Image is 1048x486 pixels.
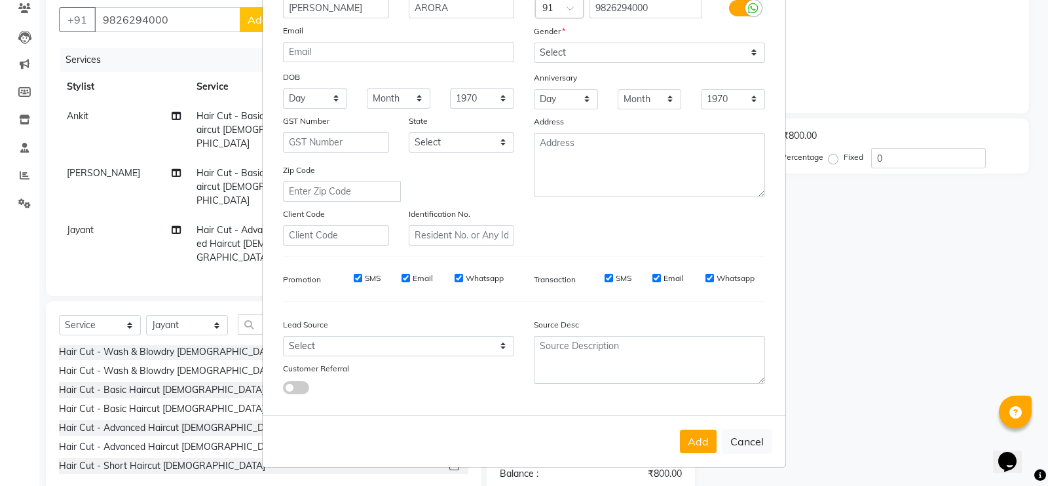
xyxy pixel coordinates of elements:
iframe: chat widget [993,434,1035,473]
label: Lead Source [283,319,328,331]
label: Address [534,116,564,128]
label: Email [413,272,433,284]
label: Transaction [534,274,576,286]
label: Gender [534,26,565,37]
input: GST Number [283,132,389,153]
input: Email [283,42,514,62]
input: Client Code [283,225,389,246]
input: Resident No. or Any Id [409,225,515,246]
label: SMS [365,272,381,284]
label: Whatsapp [717,272,755,284]
label: SMS [616,272,631,284]
label: Source Desc [534,319,579,331]
label: GST Number [283,115,329,127]
button: Cancel [722,429,772,454]
label: Client Code [283,208,325,220]
label: Email [664,272,684,284]
label: Customer Referral [283,363,349,375]
label: Identification No. [409,208,470,220]
label: Promotion [283,274,321,286]
label: Zip Code [283,164,315,176]
input: Enter Zip Code [283,181,401,202]
label: Anniversary [534,72,577,84]
label: Email [283,25,303,37]
label: State [409,115,428,127]
button: Add [680,430,717,453]
label: Whatsapp [466,272,504,284]
label: DOB [283,71,300,83]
